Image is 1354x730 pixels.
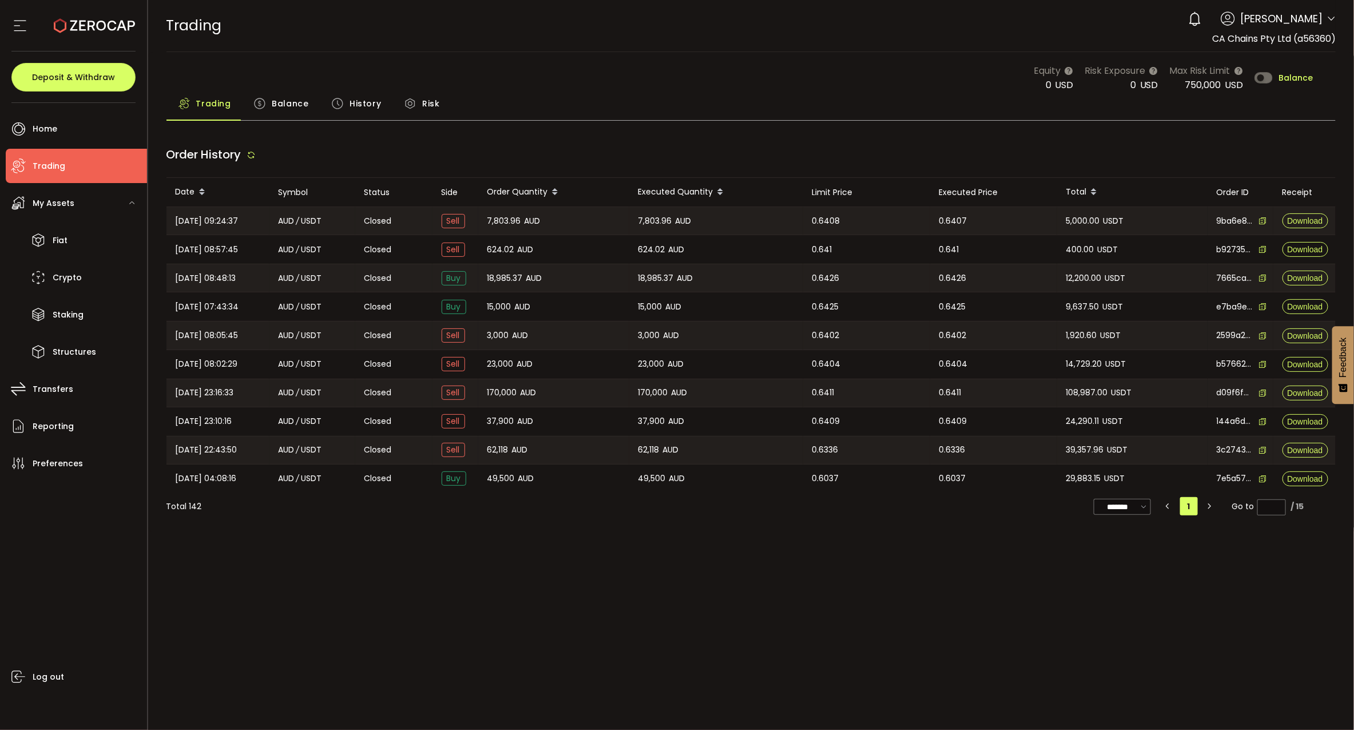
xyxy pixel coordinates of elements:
[364,301,392,313] span: Closed
[442,243,465,257] span: Sell
[296,272,300,285] em: /
[638,272,674,285] span: 18,985.37
[638,300,662,314] span: 15,000
[1273,186,1336,199] div: Receipt
[1278,74,1313,82] span: Balance
[1066,329,1097,342] span: 1,920.60
[442,357,465,371] span: Sell
[364,473,392,485] span: Closed
[364,444,392,456] span: Closed
[1287,332,1323,340] span: Download
[1282,414,1328,429] button: Download
[518,243,534,256] span: AUD
[487,415,514,428] span: 37,900
[1282,271,1328,285] button: Download
[517,358,533,371] span: AUD
[1287,274,1323,282] span: Download
[1066,443,1104,457] span: 39,357.96
[629,182,803,202] div: Executed Quantity
[664,329,680,342] span: AUD
[176,329,239,342] span: [DATE] 08:05:45
[1034,64,1061,78] span: Equity
[1282,357,1328,372] button: Download
[1287,303,1323,311] span: Download
[296,358,300,371] em: /
[166,146,241,162] span: Order History
[364,215,392,227] span: Closed
[930,186,1057,199] div: Executed Price
[1282,213,1328,228] button: Download
[525,215,541,228] span: AUD
[442,386,465,400] span: Sell
[442,328,465,343] span: Sell
[279,215,295,228] span: AUD
[1046,78,1052,92] span: 0
[812,472,839,485] span: 0.6037
[296,243,300,256] em: /
[478,182,629,202] div: Order Quantity
[1287,217,1323,225] span: Download
[1217,272,1253,284] span: 7665ca89-7554-493f-af95-32222863dfaa
[663,443,679,457] span: AUD
[296,215,300,228] em: /
[432,186,478,199] div: Side
[33,418,74,435] span: Reporting
[1103,300,1123,314] span: USDT
[176,272,236,285] span: [DATE] 08:48:13
[301,329,322,342] span: USDT
[176,443,237,457] span: [DATE] 22:43:50
[301,386,322,399] span: USDT
[487,443,509,457] span: 62,118
[669,472,685,485] span: AUD
[166,501,202,513] div: Total 142
[812,443,839,457] span: 0.6336
[518,472,534,485] span: AUD
[33,669,64,685] span: Log out
[487,272,523,285] span: 18,985.37
[1103,215,1124,228] span: USDT
[1282,328,1328,343] button: Download
[1287,475,1323,483] span: Download
[272,92,308,115] span: Balance
[803,186,930,199] div: Limit Price
[1217,415,1253,427] span: 144a6d39-3ffb-43bc-8a9d-e5a66529c998
[176,358,238,371] span: [DATE] 08:02:29
[176,415,232,428] span: [DATE] 23:10:16
[33,455,83,472] span: Preferences
[638,472,666,485] span: 49,500
[1287,418,1323,426] span: Download
[1287,389,1323,397] span: Download
[176,472,237,485] span: [DATE] 04:08:16
[939,415,967,428] span: 0.6409
[296,443,300,457] em: /
[364,330,392,342] span: Closed
[1185,78,1221,92] span: 750,000
[1217,301,1253,313] span: e7ba9ec1-e47a-4a7e-b5f7-1174bd070550
[1098,243,1118,256] span: USDT
[1057,182,1208,202] div: Total
[939,243,959,256] span: 0.641
[1287,245,1323,253] span: Download
[176,300,239,314] span: [DATE] 07:43:34
[364,387,392,399] span: Closed
[812,329,840,342] span: 0.6402
[487,300,511,314] span: 15,000
[1282,242,1328,257] button: Download
[279,358,295,371] span: AUD
[1332,326,1354,404] button: Feedback - Show survey
[442,214,465,228] span: Sell
[638,358,665,371] span: 23,000
[677,272,693,285] span: AUD
[364,358,392,370] span: Closed
[638,215,672,228] span: 7,803.96
[666,300,682,314] span: AUD
[1208,186,1273,199] div: Order ID
[939,272,967,285] span: 0.6426
[939,358,968,371] span: 0.6404
[1217,215,1253,227] span: 9ba6e898-b757-436a-9a75-0c757ee03a1f
[1103,415,1123,428] span: USDT
[1066,272,1102,285] span: 12,200.00
[279,472,295,485] span: AUD
[939,215,967,228] span: 0.6407
[33,381,73,398] span: Transfers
